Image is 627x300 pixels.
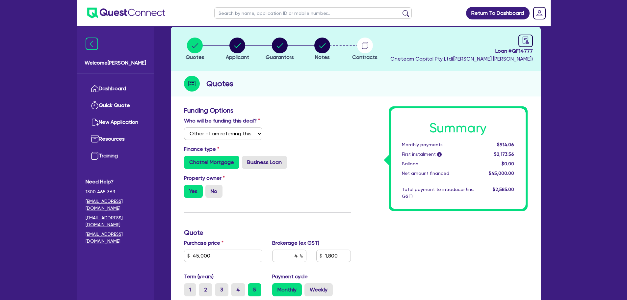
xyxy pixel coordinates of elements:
[184,283,196,296] label: 1
[272,283,302,296] label: Monthly
[86,148,145,164] a: Training
[397,141,479,148] div: Monthly payments
[86,214,145,228] a: [EMAIL_ADDRESS][DOMAIN_NAME]
[215,283,228,296] label: 3
[184,239,223,247] label: Purchase price
[184,76,200,92] img: step-icon
[86,131,145,148] a: Resources
[531,5,548,22] a: Dropdown toggle
[184,156,239,169] label: Chattel Mortgage
[205,185,222,198] label: No
[86,178,145,186] span: Need Help?
[91,118,99,126] img: new-application
[91,135,99,143] img: resources
[304,283,333,296] label: Weekly
[86,80,145,97] a: Dashboard
[91,152,99,160] img: training
[437,152,442,157] span: i
[85,59,146,67] span: Welcome [PERSON_NAME]
[86,198,145,212] a: [EMAIL_ADDRESS][DOMAIN_NAME]
[226,54,249,60] span: Applicant
[397,151,479,158] div: First instalment
[352,54,378,60] span: Contracts
[87,8,165,18] img: quest-connect-logo-blue
[86,188,145,195] span: 1300 465 363
[489,171,514,176] span: $45,000.00
[352,37,378,62] button: Contracts
[184,145,219,153] label: Finance type
[184,174,225,182] label: Property owner
[86,97,145,114] a: Quick Quote
[522,37,529,44] span: audit
[184,229,351,236] h3: Quote
[390,47,533,55] span: Loan # QF14777
[86,114,145,131] a: New Application
[466,7,530,19] a: Return To Dashboard
[265,37,294,62] button: Guarantors
[184,106,351,114] h3: Funding Options
[206,78,233,90] h2: Quotes
[185,37,205,62] button: Quotes
[315,54,330,60] span: Notes
[502,161,514,166] span: $0.00
[225,37,249,62] button: Applicant
[397,160,479,167] div: Balloon
[494,151,514,157] span: $2,173.56
[390,56,533,62] span: Oneteam Capital Pty Ltd ( [PERSON_NAME] [PERSON_NAME] )
[86,38,98,50] img: icon-menu-close
[397,186,479,200] div: Total payment to introducer (inc GST)
[184,185,203,198] label: Yes
[314,37,330,62] button: Notes
[242,156,287,169] label: Business Loan
[86,231,145,245] a: [EMAIL_ADDRESS][DOMAIN_NAME]
[184,117,260,125] label: Who will be funding this deal?
[272,239,319,247] label: Brokerage (ex GST)
[402,120,514,136] h1: Summary
[186,54,204,60] span: Quotes
[272,273,308,281] label: Payment cycle
[199,283,212,296] label: 2
[91,101,99,109] img: quick-quote
[184,273,214,281] label: Term (years)
[248,283,261,296] label: 5
[497,142,514,147] span: $914.06
[397,170,479,177] div: Net amount financed
[266,54,294,60] span: Guarantors
[493,187,514,192] span: $2,585.00
[214,7,412,19] input: Search by name, application ID or mobile number...
[231,283,245,296] label: 4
